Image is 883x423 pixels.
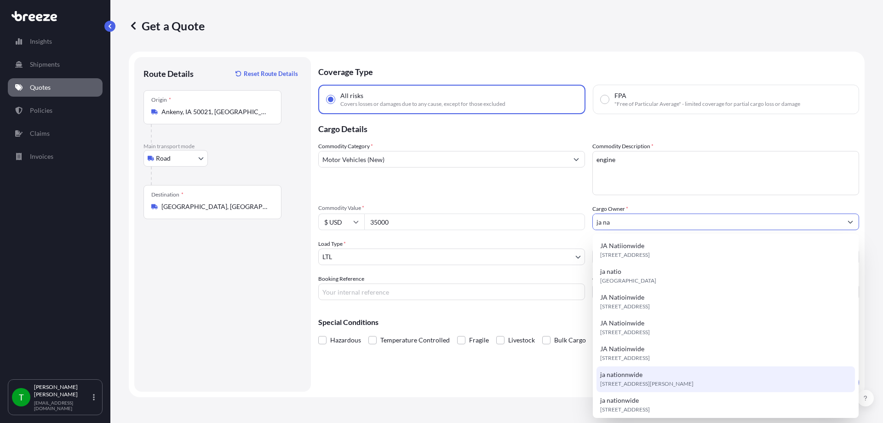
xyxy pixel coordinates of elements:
[318,114,859,142] p: Cargo Details
[143,68,194,79] p: Route Details
[600,353,650,363] span: [STREET_ADDRESS]
[340,100,505,108] span: Covers losses or damages due to any cause, except for those excluded
[600,396,639,405] span: ja nationwide
[600,250,650,260] span: [STREET_ADDRESS]
[600,302,650,311] span: [STREET_ADDRESS]
[340,91,363,100] span: All risks
[161,202,270,211] input: Destination
[151,191,183,198] div: Destination
[318,319,859,326] p: Special Conditions
[34,383,91,398] p: [PERSON_NAME] [PERSON_NAME]
[318,204,585,212] span: Commodity Value
[508,333,535,347] span: Livestock
[842,214,859,230] button: Show suggestions
[156,154,171,163] span: Road
[34,400,91,411] p: [EMAIL_ADDRESS][DOMAIN_NAME]
[592,274,625,284] label: Carrier Name
[568,151,585,168] button: Show suggestions
[30,60,60,69] p: Shipments
[614,100,800,108] span: "Free of Particular Average" - limited coverage for partial cargo loss or damage
[30,106,52,115] p: Policies
[143,150,208,167] button: Select transport
[143,143,302,150] p: Main transport mode
[600,319,644,328] span: JA Natioinwide
[244,69,298,78] p: Reset Route Details
[30,83,51,92] p: Quotes
[600,293,644,302] span: JA Natioinwide
[19,393,24,402] span: T
[600,267,621,276] span: ja natio
[364,214,585,230] input: Type amount
[554,333,586,347] span: Bulk Cargo
[30,37,52,46] p: Insights
[129,18,205,33] p: Get a Quote
[30,129,50,138] p: Claims
[151,96,171,104] div: Origin
[318,274,364,284] label: Booking Reference
[318,142,373,151] label: Commodity Category
[592,204,628,214] label: Cargo Owner
[614,91,626,100] span: FPA
[161,107,270,116] input: Origin
[592,284,859,300] input: Enter name
[318,284,585,300] input: Your internal reference
[318,57,859,85] p: Coverage Type
[592,239,859,247] span: Freight Cost
[469,333,489,347] span: Fragile
[592,142,654,151] label: Commodity Description
[600,344,644,353] span: JA Natioinwide
[318,239,346,249] span: Load Type
[30,152,53,161] p: Invoices
[330,333,361,347] span: Hazardous
[322,252,332,261] span: LTL
[600,241,644,250] span: JA Natiionwide
[600,370,642,379] span: ja nationnwide
[319,151,568,168] input: Select a commodity type
[380,333,450,347] span: Temperature Controlled
[593,214,842,230] input: Full name
[600,379,694,388] span: [STREET_ADDRESS][PERSON_NAME]
[600,328,650,337] span: [STREET_ADDRESS]
[600,276,656,285] span: [GEOGRAPHIC_DATA]
[600,405,650,414] span: [STREET_ADDRESS]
